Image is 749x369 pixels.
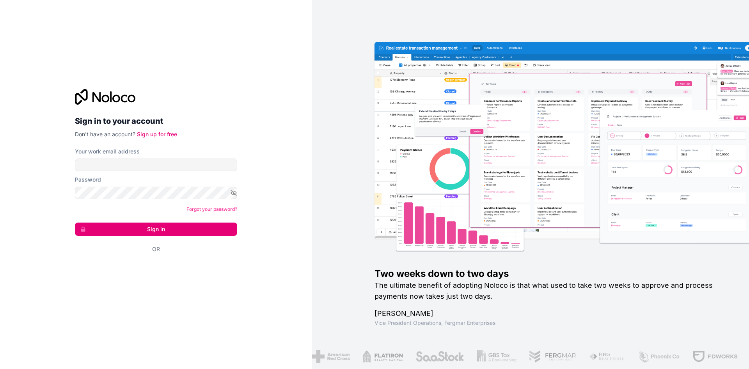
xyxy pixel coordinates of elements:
[75,148,140,155] label: Your work email address
[137,131,177,137] a: Sign up for free
[186,206,237,212] a: Forgot your password?
[362,350,402,363] img: /assets/flatiron-C8eUkumj.png
[415,350,464,363] img: /assets/saastock-C6Zbiodz.png
[588,350,625,363] img: /assets/fiera-fwj2N5v4.png
[75,159,237,171] input: Email address
[374,308,724,319] h1: [PERSON_NAME]
[75,131,135,137] span: Don't have an account?
[152,245,160,253] span: Or
[75,187,237,199] input: Password
[374,280,724,302] h2: The ultimate benefit of adopting Noloco is that what used to take two weeks to approve and proces...
[476,350,516,363] img: /assets/gbstax-C-GtDUiK.png
[75,223,237,236] button: Sign in
[71,262,235,279] iframe: Button na Mag-sign in gamit ang Google
[75,114,237,128] h2: Sign in to your account
[637,350,679,363] img: /assets/phoenix-BREaitsQ.png
[528,350,576,363] img: /assets/fergmar-CudnrXN5.png
[75,176,101,184] label: Password
[692,350,737,363] img: /assets/fdworks-Bi04fVtw.png
[311,350,349,363] img: /assets/american-red-cross-BAupjrZR.png
[374,267,724,280] h1: Two weeks down to two days
[374,319,724,327] h1: Vice President Operations , Fergmar Enterprises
